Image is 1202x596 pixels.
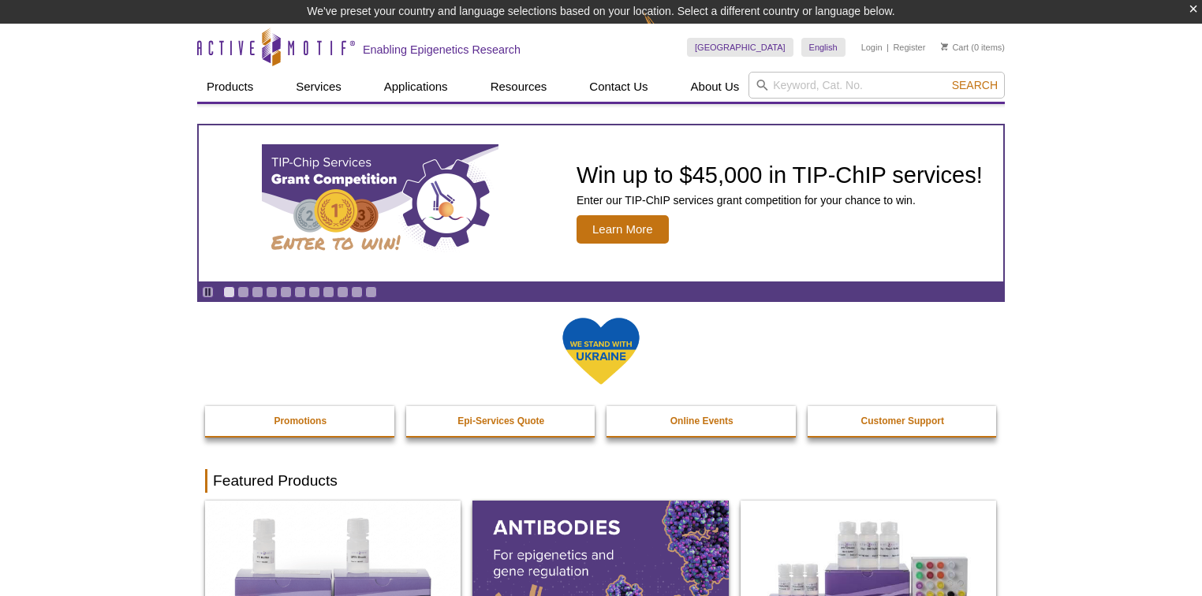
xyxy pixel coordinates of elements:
strong: Customer Support [861,415,944,427]
strong: Epi-Services Quote [457,415,544,427]
h2: Featured Products [205,469,997,493]
input: Keyword, Cat. No. [748,72,1005,99]
a: Applications [375,72,457,102]
a: Epi-Services Quote [406,406,597,436]
a: Online Events [607,406,797,436]
a: Go to slide 4 [266,286,278,298]
a: Contact Us [580,72,657,102]
a: Go to slide 10 [351,286,363,298]
a: Go to slide 5 [280,286,292,298]
a: Go to slide 9 [337,286,349,298]
span: Search [952,79,998,91]
a: Customer Support [808,406,999,436]
h2: Win up to $45,000 in TIP-ChIP services! [577,163,983,187]
img: We Stand With Ukraine [562,316,640,386]
a: TIP-ChIP Services Grant Competition Win up to $45,000 in TIP-ChIP services! Enter our TIP-ChIP se... [199,125,1003,281]
a: Go to slide 2 [237,286,249,298]
a: Login [861,42,883,53]
a: Resources [481,72,557,102]
strong: Promotions [274,415,327,427]
p: Enter our TIP-ChIP services grant competition for your chance to win. [577,193,983,207]
a: Go to slide 3 [252,286,263,298]
a: Services [286,72,351,102]
img: Your Cart [941,43,948,50]
strong: Online Events [670,415,734,427]
a: Go to slide 8 [323,286,334,298]
a: Promotions [205,406,396,436]
a: Go to slide 11 [365,286,377,298]
a: Register [893,42,925,53]
a: [GEOGRAPHIC_DATA] [687,38,793,57]
a: English [801,38,846,57]
article: TIP-ChIP Services Grant Competition [199,125,1003,281]
a: Go to slide 6 [294,286,306,298]
a: Go to slide 7 [308,286,320,298]
a: Toggle autoplay [202,286,214,298]
img: Change Here [644,12,685,49]
img: TIP-ChIP Services Grant Competition [262,144,498,263]
h2: Enabling Epigenetics Research [363,43,521,57]
a: Cart [941,42,969,53]
button: Search [947,78,1002,92]
a: Products [197,72,263,102]
a: About Us [681,72,749,102]
li: (0 items) [941,38,1005,57]
li: | [887,38,889,57]
span: Learn More [577,215,669,244]
a: Go to slide 1 [223,286,235,298]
